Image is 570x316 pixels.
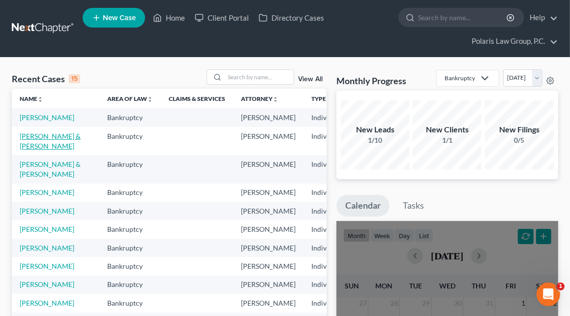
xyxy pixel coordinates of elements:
td: Individual [303,127,350,155]
div: 15 [69,74,80,83]
td: Bankruptcy [99,184,161,202]
td: [PERSON_NAME] [233,294,303,312]
td: [PERSON_NAME] [233,155,303,183]
a: [PERSON_NAME] [20,244,74,252]
span: New Case [103,14,136,22]
td: Individual [303,155,350,183]
h3: Monthly Progress [336,75,406,87]
td: [PERSON_NAME] [233,184,303,202]
td: Individual [303,257,350,275]
td: Individual [303,239,350,257]
td: [PERSON_NAME] [233,108,303,126]
td: Bankruptcy [99,257,161,275]
a: [PERSON_NAME] [20,188,74,196]
div: New Filings [485,124,554,135]
a: [PERSON_NAME] [20,113,74,122]
td: Individual [303,220,350,238]
th: Claims & Services [161,89,233,108]
i: unfold_more [326,96,332,102]
a: [PERSON_NAME] [20,225,74,233]
td: [PERSON_NAME] [233,127,303,155]
a: Polaris Law Group, P.C. [467,32,558,50]
td: Bankruptcy [99,276,161,294]
a: Client Portal [190,9,254,27]
td: [PERSON_NAME] [233,202,303,220]
td: Bankruptcy [99,127,161,155]
td: [PERSON_NAME] [233,276,303,294]
td: Individual [303,184,350,202]
input: Search by name... [225,70,294,84]
div: Bankruptcy [445,74,475,82]
td: Individual [303,276,350,294]
td: [PERSON_NAME] [233,257,303,275]
a: [PERSON_NAME] [20,262,74,270]
input: Search by name... [418,8,508,27]
a: Home [148,9,190,27]
a: Directory Cases [254,9,329,27]
div: 0/5 [485,135,554,145]
a: Typeunfold_more [311,95,332,102]
a: Help [525,9,558,27]
td: Bankruptcy [99,202,161,220]
td: Bankruptcy [99,155,161,183]
a: [PERSON_NAME] [20,207,74,215]
a: View All [298,76,323,83]
i: unfold_more [147,96,153,102]
iframe: Intercom live chat [537,283,560,306]
td: [PERSON_NAME] [233,220,303,238]
a: [PERSON_NAME] & [PERSON_NAME] [20,132,81,150]
div: New Clients [413,124,481,135]
td: Bankruptcy [99,294,161,312]
a: Area of Lawunfold_more [107,95,153,102]
a: [PERSON_NAME] & [PERSON_NAME] [20,160,81,178]
td: Individual [303,294,350,312]
a: [PERSON_NAME] [20,280,74,288]
td: Bankruptcy [99,239,161,257]
td: Individual [303,202,350,220]
td: Individual [303,108,350,126]
a: Attorneyunfold_more [241,95,278,102]
a: Calendar [336,195,390,217]
td: Bankruptcy [99,220,161,238]
div: Recent Cases [12,73,80,85]
span: 1 [557,283,565,290]
i: unfold_more [37,96,43,102]
a: Nameunfold_more [20,95,43,102]
a: [PERSON_NAME] [20,299,74,307]
i: unfold_more [272,96,278,102]
a: Tasks [394,195,433,217]
div: New Leads [341,124,410,135]
td: Bankruptcy [99,108,161,126]
div: 1/1 [413,135,481,145]
td: [PERSON_NAME] [233,239,303,257]
div: 1/10 [341,135,410,145]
